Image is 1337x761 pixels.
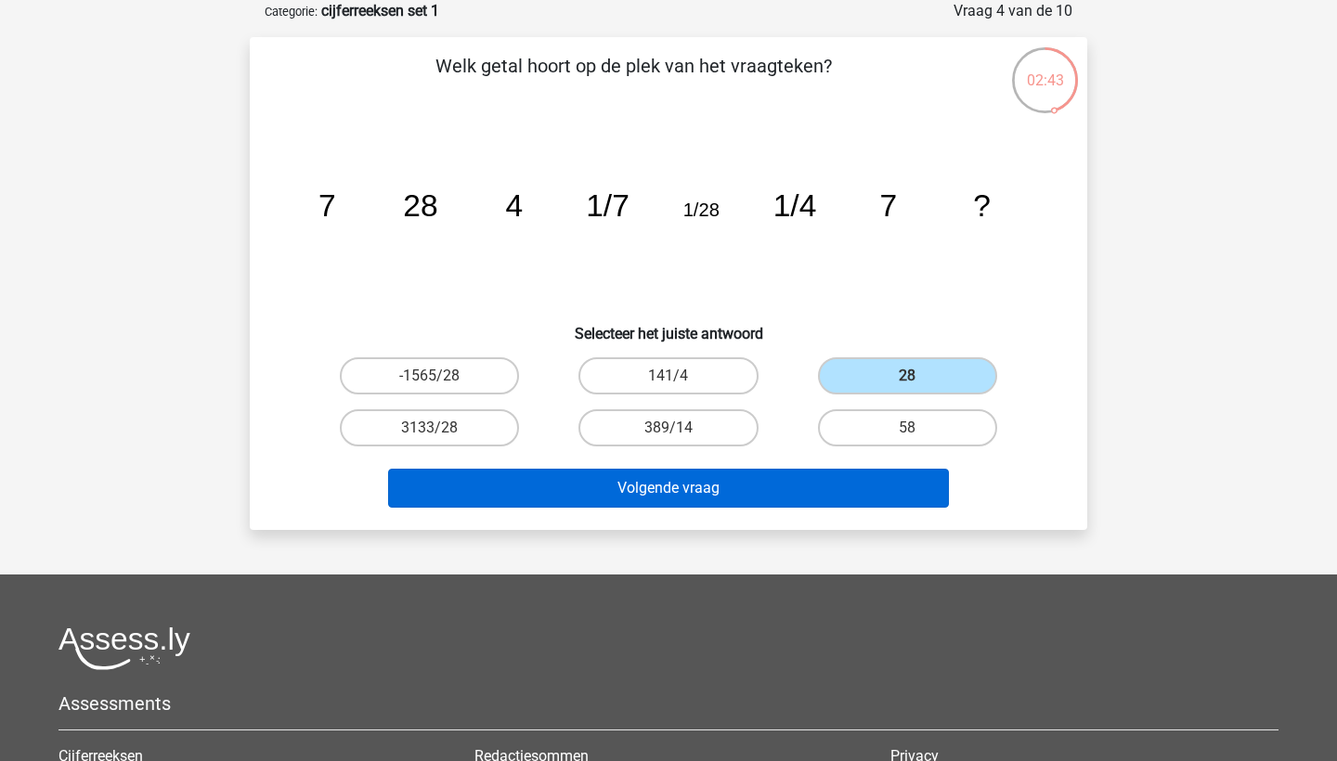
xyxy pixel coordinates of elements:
button: Volgende vraag [388,469,950,508]
tspan: 7 [879,188,897,223]
tspan: 1/7 [586,188,630,223]
label: 28 [818,357,997,394]
div: 02:43 [1010,45,1080,92]
tspan: ? [973,188,991,223]
tspan: 28 [403,188,437,223]
h5: Assessments [58,692,1279,715]
img: Assessly logo [58,626,190,670]
label: 141/4 [578,357,758,394]
label: 3133/28 [340,409,519,446]
tspan: 4 [505,188,523,223]
tspan: 1/28 [683,200,720,220]
label: -1565/28 [340,357,519,394]
h6: Selecteer het juiste antwoord [279,310,1058,342]
tspan: 1/4 [773,188,817,223]
tspan: 7 [318,188,336,223]
p: Welk getal hoort op de plek van het vraagteken? [279,52,988,108]
small: Categorie: [265,5,318,19]
strong: cijferreeksen set 1 [321,2,439,19]
label: 389/14 [578,409,758,446]
label: 58 [818,409,997,446]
